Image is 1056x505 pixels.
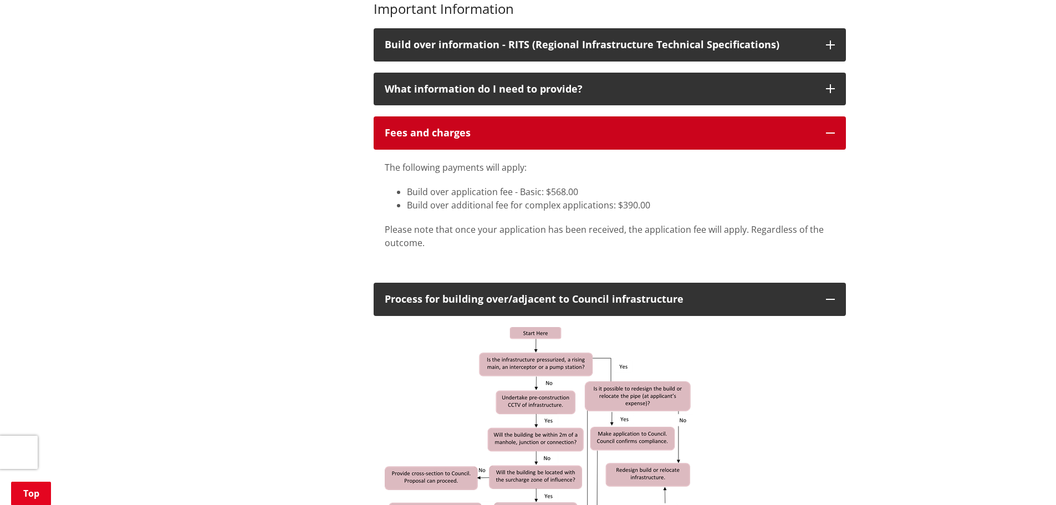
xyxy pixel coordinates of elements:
button: Fees and charges [374,116,846,150]
a: Top [11,482,51,505]
button: Build over information - RITS (Regional Infrastructure Technical Specifications) [374,28,846,62]
div: What information do I need to provide? [385,84,815,95]
button: Process for building over/adjacent to Council infrastructure [374,283,846,316]
li: Build over application fee - Basic: $568.00 [407,185,835,198]
div: Build over information - RITS (Regional Infrastructure Technical Specifications) [385,39,815,50]
p: The following payments will apply: [385,161,835,174]
div: Fees and charges [385,127,815,139]
li: Build over additional fee for complex applications: $390.00 [407,198,835,212]
p: Please note that once your application has been received, the application fee will apply. Regardl... [385,223,835,249]
h3: Important Information [374,1,846,17]
iframe: Messenger Launcher [1005,458,1045,498]
p: Process for building over/adjacent to Council infrastructure [385,294,815,305]
button: What information do I need to provide? [374,73,846,106]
